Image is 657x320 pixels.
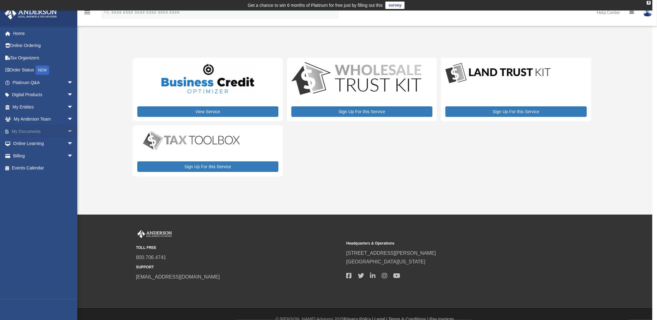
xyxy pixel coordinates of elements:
a: Online Ordering [4,40,83,52]
img: taxtoolbox_new-1.webp [137,130,246,151]
a: View Service [137,106,278,117]
a: My Entitiesarrow_drop_down [4,101,83,113]
a: Events Calendar [4,162,83,174]
a: Digital Productsarrow_drop_down [4,89,79,101]
a: Sign Up For this Service [137,161,278,172]
a: 800.706.4741 [136,255,166,260]
a: Home [4,27,83,40]
span: arrow_drop_down [67,101,79,113]
div: close [647,1,651,5]
a: menu [84,11,91,16]
a: Billingarrow_drop_down [4,150,83,162]
a: Order StatusNEW [4,64,83,77]
span: arrow_drop_down [67,138,79,150]
a: [EMAIL_ADDRESS][DOMAIN_NAME] [136,274,220,279]
a: Sign Up For this Service [291,106,432,117]
span: arrow_drop_down [67,150,79,162]
a: [STREET_ADDRESS][PERSON_NAME] [346,250,436,256]
a: [GEOGRAPHIC_DATA][US_STATE] [346,259,426,264]
img: LandTrust_lgo-1.jpg [445,62,551,85]
a: Platinum Q&Aarrow_drop_down [4,76,83,89]
small: Headquarters & Operations [346,240,552,247]
span: arrow_drop_down [67,113,79,126]
img: User Pic [643,8,652,17]
img: Anderson Advisors Platinum Portal [136,230,173,238]
div: Get a chance to win 6 months of Platinum for free just by filling out this [248,2,383,9]
a: My Anderson Teamarrow_drop_down [4,113,83,126]
a: Tax Organizers [4,52,83,64]
div: NEW [36,66,49,75]
span: arrow_drop_down [67,89,79,101]
span: arrow_drop_down [67,125,79,138]
small: SUPPORT [136,264,342,271]
span: arrow_drop_down [67,76,79,89]
a: My Documentsarrow_drop_down [4,125,83,138]
i: menu [84,9,91,16]
small: TOLL FREE [136,245,342,251]
img: WS-Trust-Kit-lgo-1.jpg [291,62,421,96]
img: Anderson Advisors Platinum Portal [3,7,59,19]
a: Sign Up For this Service [445,106,586,117]
a: survey [385,2,405,9]
a: Online Learningarrow_drop_down [4,138,83,150]
i: search [103,8,110,15]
